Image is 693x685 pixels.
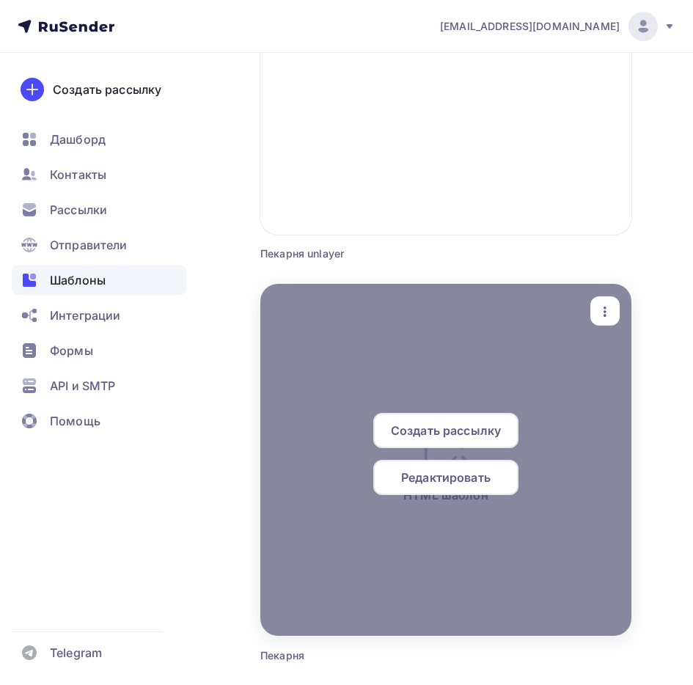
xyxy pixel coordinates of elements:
[12,195,186,224] a: Рассылки
[391,422,501,439] span: Создать рассылку
[50,342,93,359] span: Формы
[260,246,480,261] div: Пекарня unlayer
[12,265,186,295] a: Шаблоны
[50,236,128,254] span: Отправители
[401,469,491,486] span: Редактировать
[50,644,102,662] span: Telegram
[440,19,620,34] span: [EMAIL_ADDRESS][DOMAIN_NAME]
[50,131,106,148] span: Дашборд
[12,160,186,189] a: Контакты
[12,125,186,154] a: Дашборд
[50,166,106,183] span: Контакты
[440,12,675,41] a: [EMAIL_ADDRESS][DOMAIN_NAME]
[50,201,107,219] span: Рассылки
[12,336,186,365] a: Формы
[260,648,480,663] div: Пекарня
[50,271,106,289] span: Шаблоны
[12,230,186,260] a: Отправители
[50,377,115,395] span: API и SMTP
[53,81,161,98] div: Создать рассылку
[50,307,120,324] span: Интеграции
[50,412,100,430] span: Помощь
